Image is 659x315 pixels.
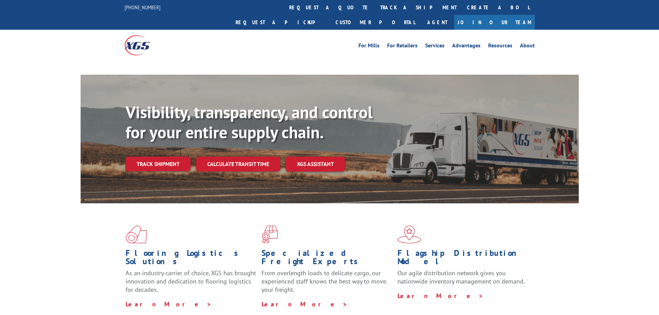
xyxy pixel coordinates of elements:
[262,300,348,308] a: Learn More >
[425,43,445,50] a: Services
[387,43,418,50] a: For Retailers
[397,269,525,285] span: Our agile distribution network gives you nationwide inventory management on demand.
[126,225,147,243] img: xgs-icon-total-supply-chain-intelligence-red
[262,249,392,269] h1: Specialized Freight Experts
[125,4,161,11] a: [PHONE_NUMBER]
[262,225,278,243] img: xgs-icon-focused-on-flooring-red
[454,15,535,30] a: Join Our Team
[397,292,484,300] a: Learn More >
[420,15,454,30] a: Agent
[358,43,379,50] a: For Mills
[126,300,212,308] a: Learn More >
[230,15,330,30] a: Request a pickup
[330,15,420,30] a: Customer Portal
[262,269,392,300] p: From overlength loads to delicate cargo, our experienced staff knows the best way to move your fr...
[126,269,256,294] span: As an industry carrier of choice, XGS has brought innovation and dedication to flooring logistics...
[397,225,421,243] img: xgs-icon-flagship-distribution-model-red
[488,43,512,50] a: Resources
[126,249,256,269] h1: Flooring Logistics Solutions
[452,43,480,50] a: Advantages
[126,157,191,171] a: Track shipment
[397,249,528,269] h1: Flagship Distribution Model
[286,157,345,172] a: XGS ASSISTANT
[126,101,373,143] b: Visibility, transparency, and control for your entire supply chain.
[520,43,535,50] a: About
[196,157,280,172] a: Calculate transit time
